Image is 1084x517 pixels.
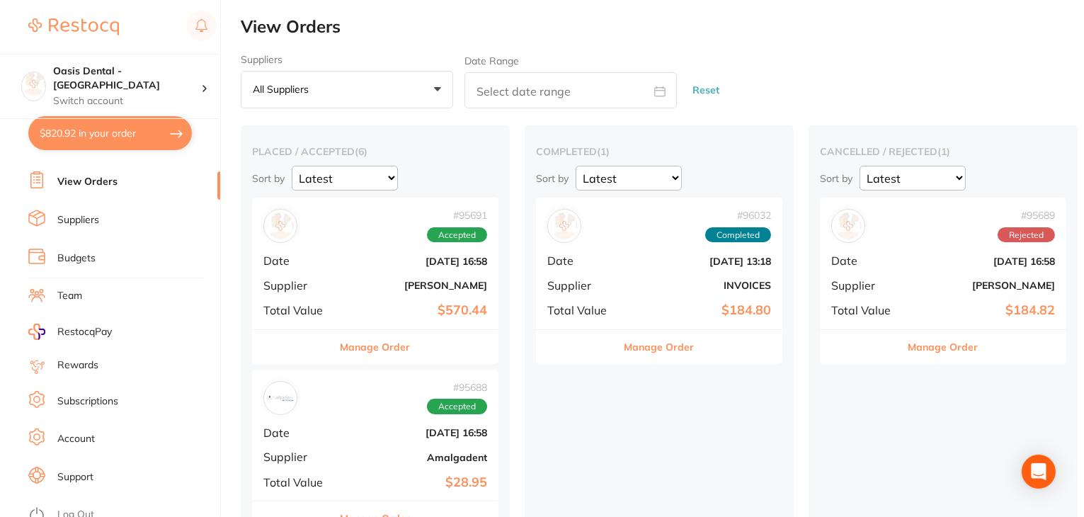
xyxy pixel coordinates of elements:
a: Team [57,289,82,303]
b: [DATE] 16:58 [913,256,1055,267]
h2: placed / accepted ( 6 ) [252,145,498,158]
span: Supplier [547,279,618,292]
a: View Orders [57,175,118,189]
b: [PERSON_NAME] [913,280,1055,291]
b: $570.44 [346,303,487,318]
div: Open Intercom Messenger [1022,455,1056,489]
button: All suppliers [241,71,453,109]
h2: completed ( 1 ) [536,145,782,158]
span: Total Value [263,476,334,489]
span: Supplier [263,450,334,463]
img: INVOICES [551,212,578,239]
span: Supplier [831,279,902,292]
a: Account [57,432,95,446]
span: # 95688 [427,382,487,393]
h4: Oasis Dental - Brighton [53,64,201,92]
b: Amalgadent [346,452,487,463]
img: Adam Dental [835,212,862,239]
div: Henry Schein Halas#95691AcceptedDate[DATE] 16:58Supplier[PERSON_NAME]Total Value$570.44Manage Order [252,198,498,364]
img: Amalgadent [267,385,294,411]
a: Subscriptions [57,394,118,409]
img: RestocqPay [28,324,45,340]
label: Suppliers [241,54,453,65]
button: Reset [688,72,724,109]
p: Sort by [820,172,852,185]
span: Supplier [263,279,334,292]
a: Rewards [57,358,98,373]
a: Budgets [57,251,96,266]
b: [DATE] 13:18 [629,256,771,267]
b: [DATE] 16:58 [346,256,487,267]
label: Date Range [464,55,519,67]
p: Switch account [53,94,201,108]
img: Henry Schein Halas [267,212,294,239]
span: # 95689 [998,210,1055,221]
b: $28.95 [346,475,487,490]
a: Suppliers [57,213,99,227]
span: Accepted [427,227,487,243]
h2: View Orders [241,17,1084,37]
b: [PERSON_NAME] [346,280,487,291]
a: RestocqPay [28,324,112,340]
span: Total Value [547,304,618,317]
span: Accepted [427,399,487,414]
a: Restocq Logo [28,11,119,43]
button: $820.92 in your order [28,116,192,150]
button: Manage Order [341,330,411,364]
span: Completed [705,227,771,243]
span: Date [263,426,334,439]
img: Oasis Dental - Brighton [22,72,45,96]
b: INVOICES [629,280,771,291]
p: All suppliers [253,83,314,96]
span: Date [263,254,334,267]
span: # 95691 [427,210,487,221]
button: Manage Order [908,330,979,364]
span: Total Value [831,304,902,317]
span: # 96032 [705,210,771,221]
a: Support [57,470,93,484]
input: Select date range [464,72,677,108]
b: $184.82 [913,303,1055,318]
span: Date [831,254,902,267]
img: Restocq Logo [28,18,119,35]
span: Total Value [263,304,334,317]
p: Sort by [252,172,285,185]
b: [DATE] 16:58 [346,427,487,438]
span: RestocqPay [57,325,112,339]
b: $184.80 [629,303,771,318]
p: Sort by [536,172,569,185]
span: Rejected [998,227,1055,243]
button: Manage Order [624,330,695,364]
span: Date [547,254,618,267]
h2: cancelled / rejected ( 1 ) [820,145,1066,158]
